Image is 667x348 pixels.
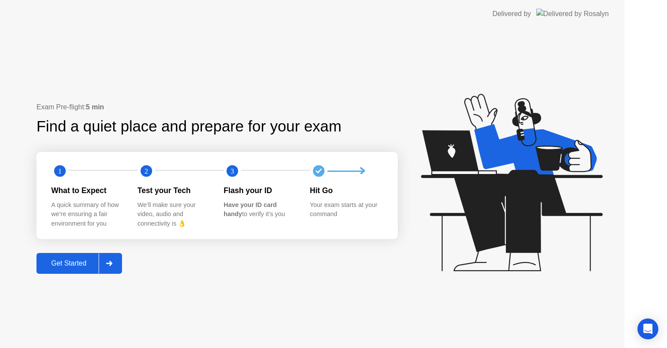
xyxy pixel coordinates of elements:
[310,185,383,196] div: Hit Go
[138,185,210,196] div: Test your Tech
[224,201,277,218] b: Have your ID card handy
[637,318,658,339] div: Open Intercom Messenger
[144,167,148,175] text: 2
[36,115,343,138] div: Find a quiet place and prepare for your exam
[86,103,104,111] b: 5 min
[492,9,531,19] div: Delivered by
[224,185,296,196] div: Flash your ID
[39,259,99,267] div: Get Started
[51,185,124,196] div: What to Expect
[310,200,383,219] div: Your exam starts at your command
[231,167,234,175] text: 3
[36,253,122,274] button: Get Started
[224,200,296,219] div: to verify it’s you
[58,167,62,175] text: 1
[36,102,398,112] div: Exam Pre-flight:
[138,200,210,229] div: We’ll make sure your video, audio and connectivity is 👌
[51,200,124,229] div: A quick summary of how we’re ensuring a fair environment for you
[536,9,609,19] img: Delivered by Rosalyn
